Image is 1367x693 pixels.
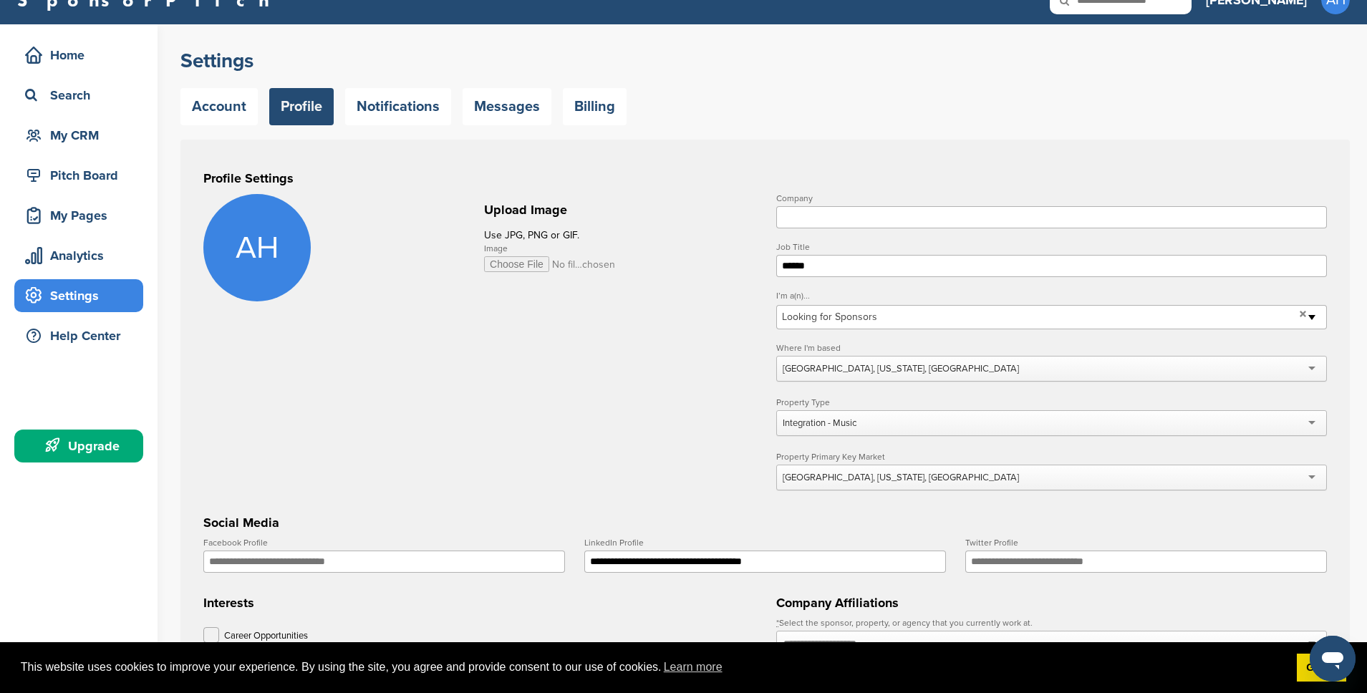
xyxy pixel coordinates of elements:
div: [GEOGRAPHIC_DATA], [US_STATE], [GEOGRAPHIC_DATA] [783,362,1019,375]
abbr: required [776,618,779,628]
a: Analytics [14,239,143,272]
p: Career Opportunities [224,627,308,645]
div: Upgrade [21,433,143,459]
div: Help Center [21,323,143,349]
h3: Profile Settings [203,168,1327,188]
a: Billing [563,88,627,125]
a: Help Center [14,319,143,352]
div: Home [21,42,143,68]
a: Notifications [345,88,451,125]
label: I’m a(n)... [776,291,1327,300]
label: Image [484,244,754,253]
iframe: Button to launch messaging window [1310,636,1356,682]
h3: Company Affiliations [776,593,1327,613]
a: Home [14,39,143,72]
div: My Pages [21,203,143,228]
a: Account [180,88,258,125]
a: Settings [14,279,143,312]
a: Messages [463,88,551,125]
span: AH [203,194,311,301]
a: dismiss cookie message [1297,654,1346,682]
h3: Interests [203,593,754,613]
a: My CRM [14,119,143,152]
div: My CRM [21,122,143,148]
div: Pitch Board [21,163,143,188]
span: Looking for Sponsors [782,309,1294,326]
label: Where I'm based [776,344,1327,352]
div: Search [21,82,143,108]
label: LinkedIn Profile [584,538,946,547]
h2: Settings [180,48,1350,74]
a: Search [14,79,143,112]
label: Property Primary Key Market [776,452,1327,461]
div: Settings [21,283,143,309]
a: Upgrade [14,430,143,462]
label: Select the sponsor, property, or agency that you currently work at. [776,619,1327,627]
h3: Social Media [203,513,1327,533]
a: Profile [269,88,334,125]
a: My Pages [14,199,143,232]
label: Job Title [776,243,1327,251]
label: Facebook Profile [203,538,565,547]
a: learn more about cookies [662,656,725,678]
a: Pitch Board [14,159,143,192]
div: Integration - Music [783,417,856,430]
span: This website uses cookies to improve your experience. By using the site, you agree and provide co... [21,656,1285,678]
p: Use JPG, PNG or GIF. [484,226,754,244]
label: Company [776,194,1327,203]
label: Twitter Profile [965,538,1327,547]
div: Analytics [21,243,143,268]
label: Property Type [776,398,1327,407]
h2: Upload Image [484,200,754,220]
div: [GEOGRAPHIC_DATA], [US_STATE], [GEOGRAPHIC_DATA] [783,471,1019,484]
